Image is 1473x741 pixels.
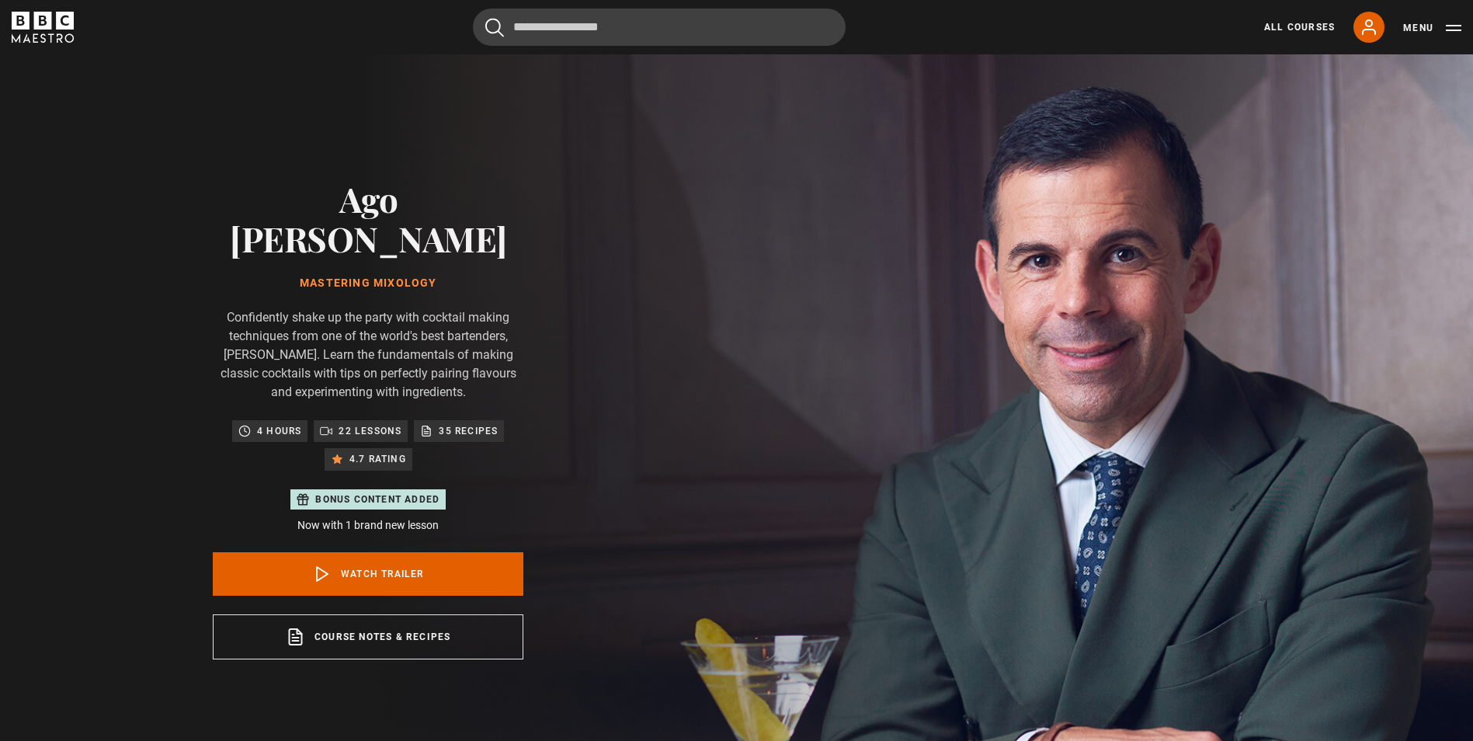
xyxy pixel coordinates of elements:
a: All Courses [1264,20,1335,34]
a: Watch Trailer [213,552,523,596]
svg: BBC Maestro [12,12,74,43]
p: Bonus content added [315,492,439,506]
a: Course notes & recipes [213,614,523,659]
h2: Ago [PERSON_NAME] [213,179,523,259]
input: Search [473,9,846,46]
button: Submit the search query [485,18,504,37]
p: 22 lessons [339,423,401,439]
button: Toggle navigation [1403,20,1461,36]
h1: Mastering Mixology [213,277,523,290]
p: 4 hours [257,423,301,439]
p: Confidently shake up the party with cocktail making techniques from one of the world's best barte... [213,308,523,402]
p: 35 recipes [439,423,498,439]
p: Now with 1 brand new lesson [213,517,523,534]
p: 4.7 rating [349,451,406,467]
